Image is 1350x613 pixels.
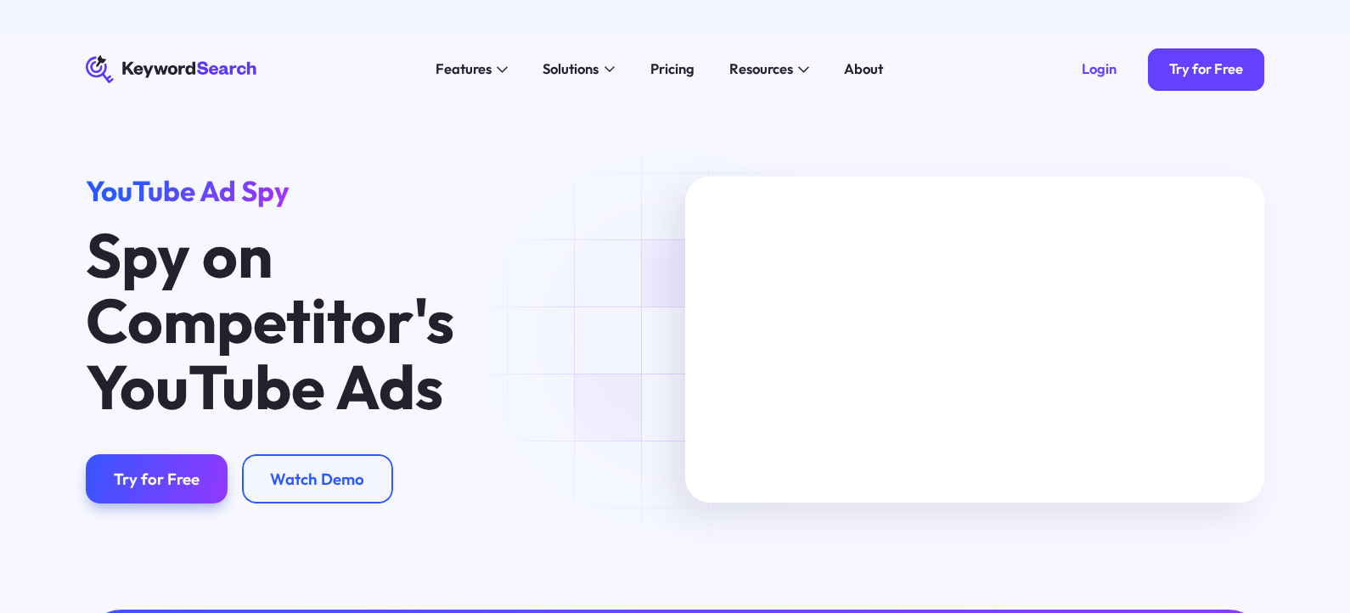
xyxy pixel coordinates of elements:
[639,55,705,83] a: Pricing
[1060,48,1138,91] a: Login
[86,222,594,419] h1: Spy on Competitor's YouTube Ads
[436,59,492,80] div: Features
[729,59,793,80] div: Resources
[650,59,695,80] div: Pricing
[685,177,1264,503] iframe: Spy on Your Competitor's Keywords & YouTube Ads (Free Trial Link Below)
[425,34,519,104] div: Features
[1082,60,1117,78] div: Login
[719,34,820,104] div: Resources
[86,454,228,503] a: Try for Free
[270,470,364,489] div: Watch Demo
[844,59,883,80] div: About
[543,59,599,80] div: Solutions
[86,173,290,209] span: YouTube Ad Spy
[114,470,200,489] div: Try for Free
[1169,60,1243,78] div: Try for Free
[1148,48,1264,91] a: Try for Free
[532,34,626,104] div: Solutions
[834,55,894,83] a: About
